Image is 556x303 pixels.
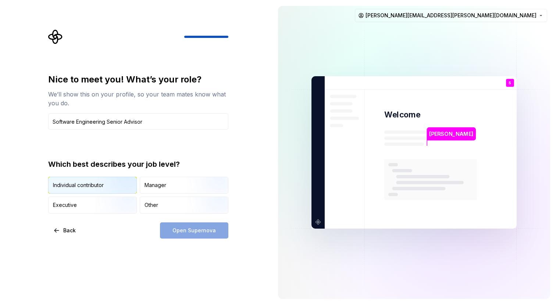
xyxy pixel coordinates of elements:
div: Manager [145,182,166,189]
p: [PERSON_NAME] [429,130,473,138]
button: [PERSON_NAME][EMAIL_ADDRESS][PERSON_NAME][DOMAIN_NAME] [355,9,547,22]
button: Back [48,222,82,239]
div: Nice to meet you! What’s your role? [48,74,228,85]
span: [PERSON_NAME][EMAIL_ADDRESS][PERSON_NAME][DOMAIN_NAME] [366,12,537,19]
div: Other [145,201,158,209]
div: Which best describes your job level? [48,159,228,169]
div: We’ll show this on your profile, so your team mates know what you do. [48,90,228,108]
div: Executive [53,201,77,209]
div: Individual contributor [53,182,104,189]
p: Welcome [384,109,420,120]
input: Job title [48,113,228,130]
svg: Supernova Logo [48,29,63,44]
span: Back [63,227,76,234]
p: S [509,81,511,85]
